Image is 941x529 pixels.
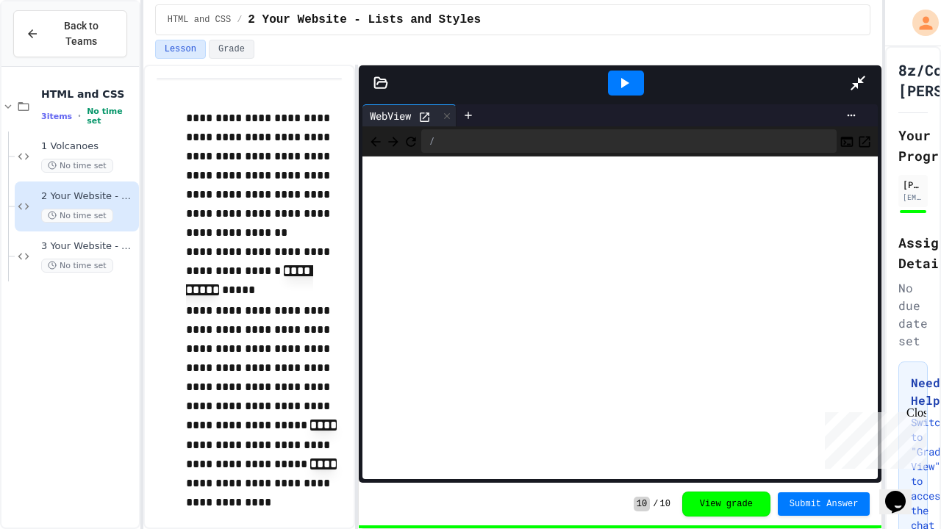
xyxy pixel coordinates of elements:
[682,492,770,517] button: View grade
[6,6,101,93] div: Chat with us now!Close
[237,14,242,26] span: /
[13,10,127,57] button: Back to Teams
[41,190,136,203] span: 2 Your Website - Lists and Styles
[386,132,401,150] span: Forward
[41,140,136,153] span: 1 Volcanoes
[368,132,383,150] span: Back
[903,178,923,191] div: [PERSON_NAME]
[898,125,928,166] h2: Your Progress
[41,159,113,173] span: No time set
[819,406,926,469] iframe: chat widget
[653,498,658,510] span: /
[41,240,136,253] span: 3 Your Website - Hyperlinks and Images
[362,156,878,480] iframe: Web Preview
[840,132,854,150] button: Console
[404,132,418,150] button: Refresh
[78,110,81,122] span: •
[879,470,926,514] iframe: chat widget
[634,497,650,511] span: 10
[898,279,928,350] div: No due date set
[41,209,113,223] span: No time set
[168,14,231,26] span: HTML and CSS
[155,40,206,59] button: Lesson
[911,374,915,409] h3: Need Help?
[41,87,136,101] span: HTML and CSS
[903,192,923,203] div: [EMAIL_ADDRESS][DOMAIN_NAME]
[248,11,481,29] span: 2 Your Website - Lists and Styles
[898,232,928,273] h2: Assignment Details
[41,112,72,121] span: 3 items
[87,107,136,126] span: No time set
[362,108,418,123] div: WebView
[857,132,872,150] button: Open in new tab
[421,129,837,153] div: /
[659,498,670,510] span: 10
[790,498,859,510] span: Submit Answer
[362,104,457,126] div: WebView
[41,259,113,273] span: No time set
[48,18,115,49] span: Back to Teams
[209,40,254,59] button: Grade
[778,492,870,516] button: Submit Answer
